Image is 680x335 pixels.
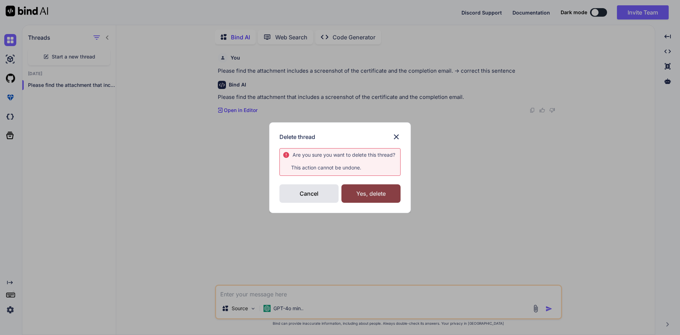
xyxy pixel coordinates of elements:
[279,133,315,141] h3: Delete thread
[293,151,395,158] div: Are you sure you want to delete this ?
[341,184,401,203] div: Yes, delete
[376,152,393,158] span: thread
[283,164,400,171] p: This action cannot be undone.
[392,133,401,141] img: close
[279,184,339,203] div: Cancel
